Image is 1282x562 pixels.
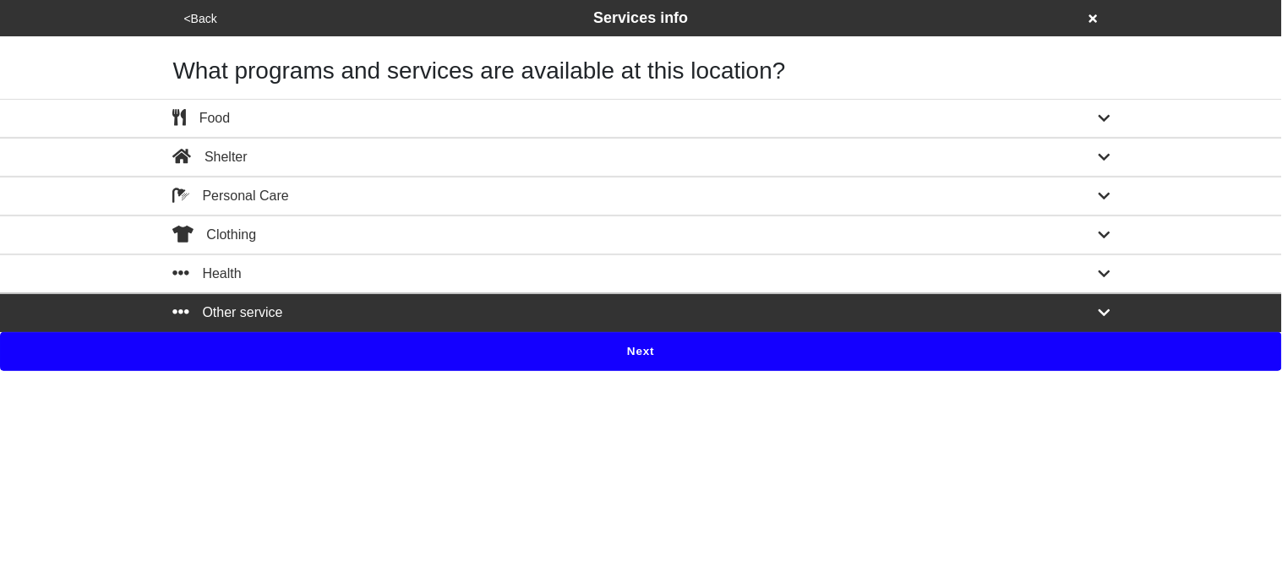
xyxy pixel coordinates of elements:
[172,108,231,128] div: Food
[172,225,257,245] div: Clothing
[172,147,248,167] div: Shelter
[179,9,222,29] button: <Back
[173,57,1110,85] h1: What programs and services are available at this location?
[593,9,688,26] span: Services info
[172,264,242,284] div: Health
[172,186,289,206] div: Personal Care
[172,303,283,323] div: Other service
